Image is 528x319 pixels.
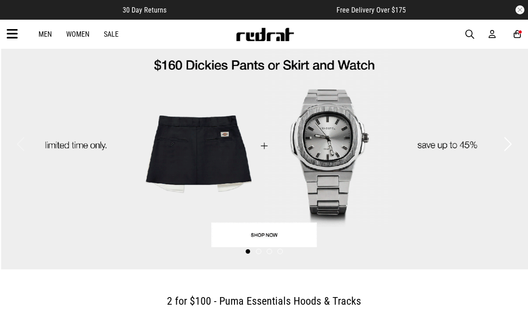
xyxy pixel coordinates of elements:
[14,292,514,310] h2: 2 for $100 - Puma Essentials Hoods & Tracks
[66,30,89,38] a: Women
[502,134,514,154] button: Next slide
[104,30,119,38] a: Sale
[38,30,52,38] a: Men
[235,28,294,41] img: Redrat logo
[336,6,406,14] span: Free Delivery Over $175
[14,134,26,154] button: Previous slide
[123,6,166,14] span: 30 Day Returns
[184,5,319,14] iframe: Customer reviews powered by Trustpilot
